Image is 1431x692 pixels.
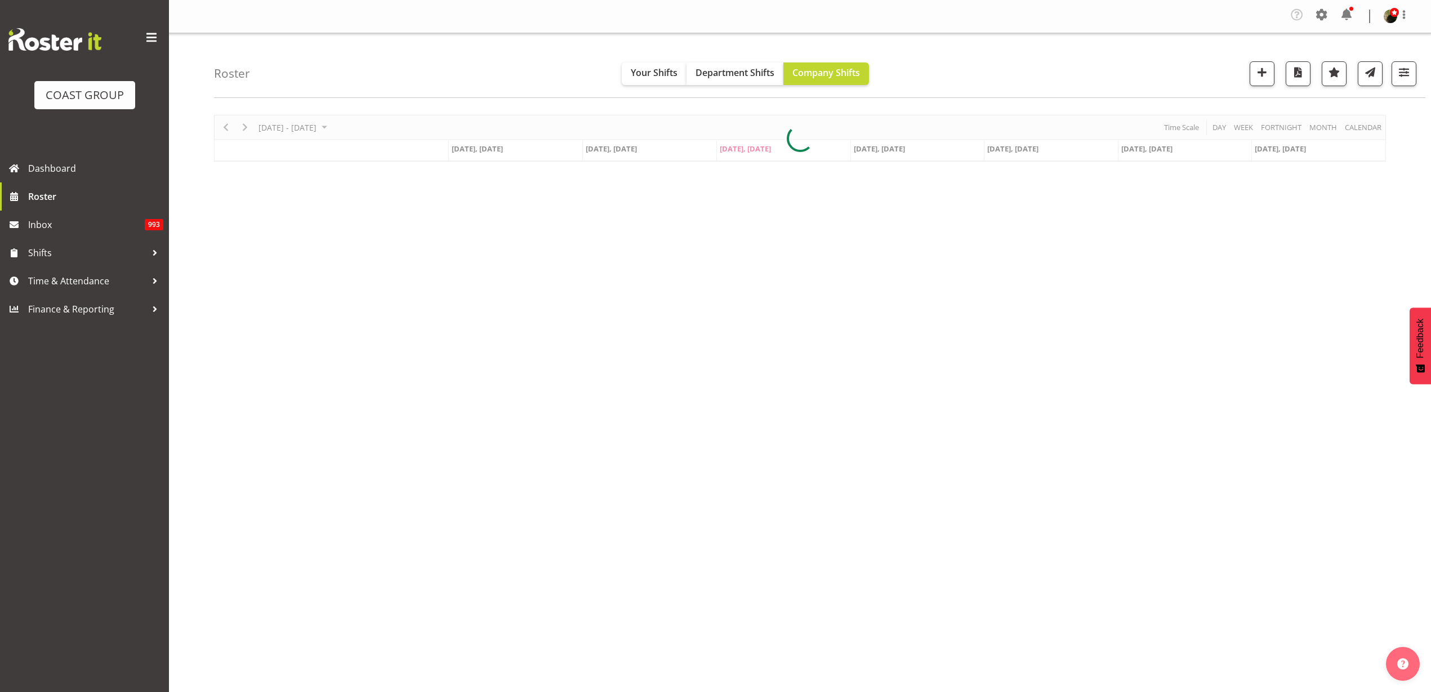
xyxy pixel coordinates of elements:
button: Company Shifts [783,62,869,85]
span: Dashboard [28,160,163,177]
img: help-xxl-2.png [1397,658,1408,669]
h4: Roster [214,67,250,80]
span: Time & Attendance [28,273,146,289]
span: Company Shifts [792,66,860,79]
span: Finance & Reporting [28,301,146,318]
span: Your Shifts [631,66,677,79]
button: Your Shifts [622,62,686,85]
button: Download a PDF of the roster according to the set date range. [1286,61,1310,86]
img: Rosterit website logo [8,28,101,51]
button: Filter Shifts [1392,61,1416,86]
div: COAST GROUP [46,87,124,104]
span: Inbox [28,216,145,233]
button: Department Shifts [686,62,783,85]
img: micah-hetrick73ebaf9e9aacd948a3fc464753b70555.png [1384,10,1397,23]
button: Feedback - Show survey [1410,307,1431,384]
span: 993 [145,219,163,230]
button: Highlight an important date within the roster. [1322,61,1347,86]
button: Send a list of all shifts for the selected filtered period to all rostered employees. [1358,61,1383,86]
span: Feedback [1415,319,1425,358]
span: Department Shifts [696,66,774,79]
button: Add a new shift [1250,61,1274,86]
span: Roster [28,188,163,205]
span: Shifts [28,244,146,261]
